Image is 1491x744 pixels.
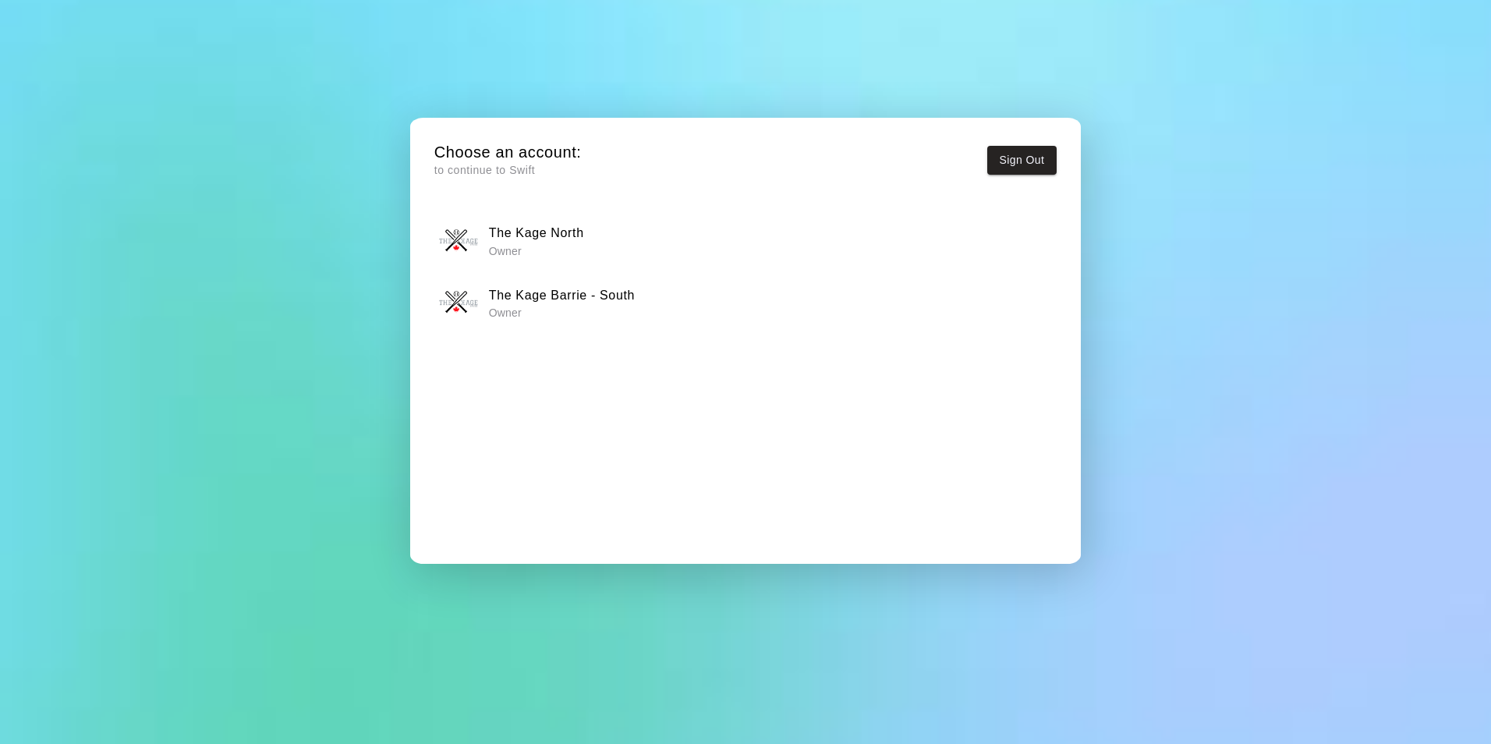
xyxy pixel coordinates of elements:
button: The Kage Barrie - SouthThe Kage Barrie - South Owner [434,278,1057,328]
button: Sign Out [987,146,1057,175]
p: Owner [489,305,635,321]
p: Owner [489,243,584,259]
h5: Choose an account: [434,142,582,163]
h6: The Kage North [489,223,584,243]
button: The Kage NorthThe Kage North Owner [434,216,1057,265]
img: The Kage North [439,221,478,260]
h6: The Kage Barrie - South [489,285,635,306]
p: to continue to Swift [434,162,582,179]
img: The Kage Barrie - South [439,283,478,322]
